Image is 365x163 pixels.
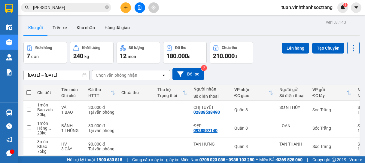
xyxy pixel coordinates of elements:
button: file-add [135,2,145,13]
div: 20 kg [37,131,55,135]
div: 0938897140 [193,128,217,133]
div: ĐẸP [193,123,228,128]
span: search [25,5,29,10]
span: Miền Nam [181,156,254,163]
span: đ [235,54,237,59]
span: caret-down [354,5,359,10]
th: Toggle SortBy [309,85,354,101]
div: TÂN THÀNH [279,142,306,146]
div: VP gửi [312,87,347,92]
img: warehouse-icon [6,54,12,60]
div: Quận 8 [234,144,273,149]
div: 30 kg [37,112,55,117]
button: Trên xe [48,20,72,35]
button: Đơn hàng7đơn [23,42,67,63]
button: Kho nhận [72,20,100,35]
div: Người nhận [193,87,228,91]
div: 1 món [37,103,55,107]
button: Chưa thu210.000đ [210,42,253,63]
span: đơn [31,54,39,59]
span: | [127,156,128,163]
input: Tìm tên, số ĐT hoặc mã đơn [33,4,104,11]
div: Đã thu [175,46,186,50]
div: Đơn hàng [35,46,52,50]
div: VẢI [61,105,82,110]
span: ... [47,126,51,131]
span: close-circle [105,5,109,9]
div: 02838538490 [193,110,220,115]
button: Đã thu180.000đ [163,42,207,63]
div: Số điện thoại [193,94,228,99]
span: Hỗ trợ kỹ thuật: [67,156,122,163]
span: plus [124,5,128,10]
div: Quận 8 [234,126,273,131]
div: VP nhận [234,87,269,92]
sup: 1 [343,3,348,7]
span: close-circle [105,5,109,11]
span: 210.000 [213,52,235,60]
div: 75 kg [37,149,55,154]
input: Select a date range. [24,70,89,80]
div: Số điện thoại [279,93,306,98]
div: BÁNH [61,123,82,128]
div: Đã thu [88,87,111,92]
button: plus [120,2,131,13]
span: 1 [344,3,346,7]
div: Tại văn phòng [88,110,115,115]
span: tuan.vinhthanhsoctrang [277,4,337,11]
span: message [6,150,12,156]
span: | [307,156,308,163]
div: 90.000 đ [88,142,115,146]
span: aim [151,5,156,10]
span: copyright [332,158,336,162]
button: Tạo Chuyến [312,43,344,54]
button: Bộ lọc [172,68,204,80]
div: 1 món [37,121,55,126]
div: 3 món [37,139,55,144]
div: Tại văn phòng [88,128,115,133]
img: warehouse-icon [6,39,12,45]
button: Lên hàng [282,43,309,54]
th: Toggle SortBy [85,85,118,101]
div: Chưa thu [121,90,151,95]
div: HV [61,142,82,146]
div: Tại văn phòng [88,146,115,151]
div: Sóc Trăng [312,144,351,149]
div: 30.000 đ [88,123,115,128]
div: ĐC giao [234,93,269,98]
img: solution-icon [6,69,12,75]
div: SƠN THỦY [279,105,306,110]
sup: 2 [201,65,207,71]
div: Chọn văn phòng nhận [96,72,137,78]
div: CHỊ TUYẾT [193,105,228,110]
button: Khối lượng240kg [70,42,114,63]
div: Chưa thu [222,46,237,50]
button: aim [148,2,159,13]
strong: 0369 525 060 [277,157,303,162]
div: Thu hộ [157,87,183,92]
button: Hàng đã giao [100,20,135,35]
strong: 1900 633 818 [96,157,122,162]
div: Người gửi [279,87,306,92]
svg: open [161,73,166,78]
span: đ [188,54,190,59]
div: 1 THÙNG [61,128,82,133]
div: Sóc Trăng [312,126,351,131]
div: 3 CÂY [61,146,82,151]
span: Miền Bắc [259,156,303,163]
span: món [128,54,136,59]
th: Toggle SortBy [154,85,190,101]
div: Quận 8 [234,107,273,112]
div: Bao vừa [37,107,55,112]
img: icon-new-feature [340,5,345,10]
span: ⚪️ [256,158,258,161]
div: Ghi chú [61,93,82,98]
div: LOAN [279,123,306,128]
span: 240 [73,52,83,60]
div: Tên món [61,87,82,92]
div: 1 BAO [61,110,82,115]
button: caret-down [351,2,361,13]
div: TÂN HƯNG [193,142,228,146]
div: ĐC lấy [312,93,347,98]
img: warehouse-icon [6,24,12,30]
